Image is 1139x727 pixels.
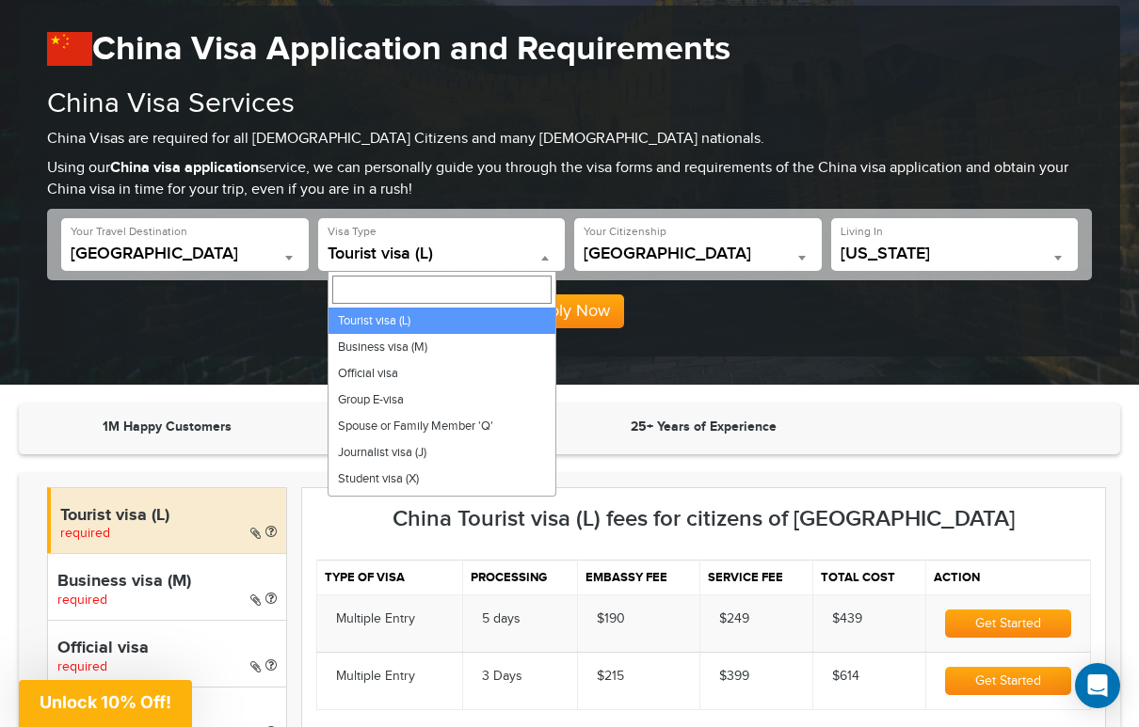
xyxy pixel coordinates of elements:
[597,669,624,684] span: $215
[329,439,555,466] li: Journalist visa (J)
[578,560,699,594] th: Embassy fee
[60,526,110,541] span: required
[719,669,749,684] span: $399
[463,560,578,594] th: Processing
[631,419,777,435] strong: 25+ Years of Experience
[813,560,925,594] th: Total cost
[60,507,277,526] h4: Tourist visa (L)
[328,245,556,263] span: Tourist visa (L)
[719,611,749,626] span: $249
[1075,663,1120,708] div: Open Intercom Messenger
[329,334,555,360] li: Business visa (M)
[103,419,232,435] strong: 1M Happy Customers
[71,245,299,271] span: China
[329,466,555,492] li: Student visa (X)
[40,692,171,712] span: Unlock 10% Off!
[57,659,107,674] span: required
[841,245,1069,263] span: California
[336,611,415,626] span: Multiple Entry
[47,158,1092,201] p: Using our service, we can personally guide you through the visa forms and requirements of the Chi...
[925,560,1090,594] th: Action
[19,680,192,727] div: Unlock 10% Off!
[329,387,555,413] li: Group E-visa
[945,609,1071,638] button: Get Started
[71,245,299,263] span: China
[515,294,624,328] button: Apply Now
[841,224,883,240] label: Living In
[597,611,625,626] span: $190
[57,593,107,608] span: required
[47,129,1092,150] p: China Visas are required for all [DEMOGRAPHIC_DATA] Citizens and many [DEMOGRAPHIC_DATA] nationals.
[47,29,1092,70] h1: China Visa Application and Requirements
[316,507,1091,531] h3: China Tourist visa (L) fees for citizens of [GEOGRAPHIC_DATA]
[945,667,1071,695] button: Get Started
[328,224,377,240] label: Visa Type
[841,245,1069,271] span: California
[584,224,666,240] label: Your Citizenship
[57,640,277,658] h4: Official visa
[584,245,812,263] span: United States
[329,413,555,439] li: Spouse or Family Member 'Q'
[329,492,555,518] li: Crew visa (C)
[328,245,556,271] span: Tourist visa (L)
[832,611,862,626] span: $439
[329,360,555,387] li: Official visa
[317,560,463,594] th: Type of visa
[699,560,813,594] th: Service fee
[584,245,812,271] span: United States
[110,159,259,177] strong: China visa application
[329,308,555,334] li: Tourist visa (L)
[832,669,859,684] span: $614
[945,616,1071,631] a: Get Started
[945,673,1071,688] a: Get Started
[47,88,1092,119] h2: China Visa Services
[332,276,552,304] input: Search
[57,573,277,592] h4: Business visa (M)
[71,224,187,240] label: Your Travel Destination
[842,418,1101,440] iframe: Customer reviews powered by Trustpilot
[482,611,521,626] span: 5 days
[336,669,415,684] span: Multiple Entry
[482,669,522,684] span: 3 Days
